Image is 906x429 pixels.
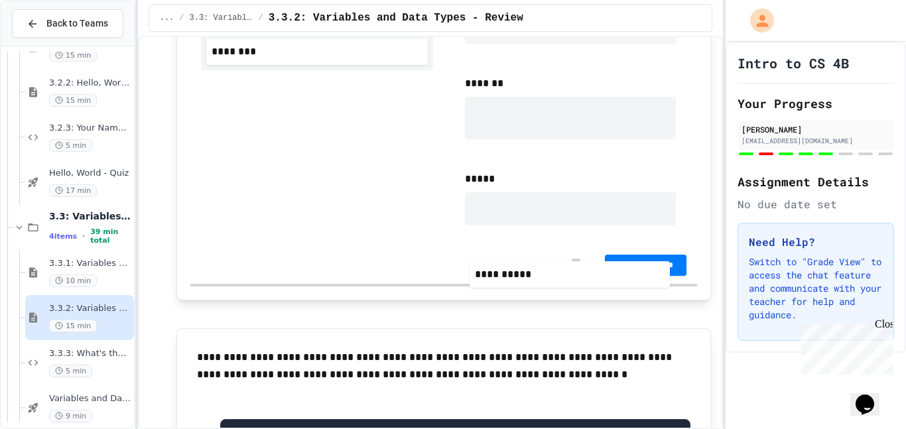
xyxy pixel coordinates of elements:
div: Chat with us now!Close [5,5,92,84]
span: Back to Teams [46,17,108,31]
span: 3.3.3: What's the Type? [49,348,131,359]
span: 3.3.1: Variables and Data Types [49,258,131,269]
span: 3.3: Variables and Data Types [49,210,131,222]
span: / [259,13,263,23]
span: ... [160,13,174,23]
div: [EMAIL_ADDRESS][DOMAIN_NAME] [742,136,890,146]
span: 9 min [49,410,92,422]
span: 3.3.2: Variables and Data Types - Review [49,303,131,314]
p: Switch to "Grade View" to access the chat feature and communicate with your teacher for help and ... [749,255,883,322]
div: [PERSON_NAME] [742,123,890,135]
span: 39 min total [90,227,131,245]
iframe: chat widget [850,376,893,416]
h1: Intro to CS 4B [738,54,849,72]
span: 17 min [49,184,97,197]
span: 3.2.3: Your Name and Favorite Movie [49,123,131,134]
span: 5 min [49,365,92,377]
span: Variables and Data types - quiz [49,393,131,404]
span: 15 min [49,320,97,332]
span: Hello, World - Quiz [49,168,131,179]
span: 3.3.2: Variables and Data Types - Review [269,10,523,26]
span: • [82,231,85,241]
span: 3.2.2: Hello, World! - Review [49,78,131,89]
h3: Need Help? [749,234,883,250]
span: 5 min [49,139,92,152]
h2: Assignment Details [738,172,894,191]
div: No due date set [738,196,894,212]
span: 10 min [49,275,97,287]
span: 15 min [49,94,97,107]
h2: Your Progress [738,94,894,113]
span: 4 items [49,232,77,241]
span: 3.3: Variables and Data Types [190,13,253,23]
div: My Account [736,5,777,36]
iframe: chat widget [796,318,893,375]
span: 15 min [49,49,97,62]
span: / [179,13,184,23]
button: Back to Teams [12,9,123,38]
